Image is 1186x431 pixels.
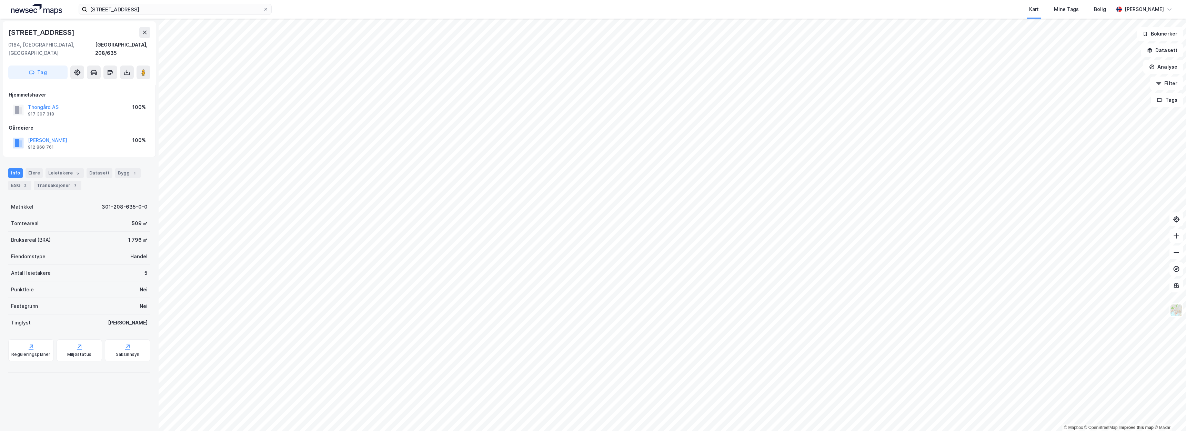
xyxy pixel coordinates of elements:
div: Leietakere [46,168,84,178]
div: Punktleie [11,285,34,294]
div: 917 307 318 [28,111,54,117]
div: Hjemmelshaver [9,91,150,99]
a: OpenStreetMap [1084,425,1118,430]
div: 7 [72,182,79,189]
div: Kart [1029,5,1039,13]
div: Gårdeiere [9,124,150,132]
div: 2 [22,182,29,189]
button: Tags [1151,93,1183,107]
div: Bruksareal (BRA) [11,236,51,244]
div: 5 [144,269,148,277]
div: Transaksjoner [34,181,81,190]
button: Filter [1150,77,1183,90]
div: 0184, [GEOGRAPHIC_DATA], [GEOGRAPHIC_DATA] [8,41,95,57]
div: ESG [8,181,31,190]
div: Matrikkel [11,203,33,211]
iframe: Chat Widget [1152,398,1186,431]
div: Festegrunn [11,302,38,310]
button: Tag [8,66,68,79]
div: Mine Tags [1054,5,1079,13]
div: Reguleringsplaner [11,352,50,357]
div: Kontrollprogram for chat [1152,398,1186,431]
div: Tinglyst [11,319,31,327]
div: 1 [131,170,138,177]
div: Saksinnsyn [116,352,140,357]
div: 5 [74,170,81,177]
div: Nei [140,302,148,310]
div: Bygg [115,168,141,178]
div: Miljøstatus [67,352,91,357]
img: logo.a4113a55bc3d86da70a041830d287a7e.svg [11,4,62,14]
div: [GEOGRAPHIC_DATA], 208/635 [95,41,150,57]
div: [PERSON_NAME] [1125,5,1164,13]
div: 100% [132,136,146,144]
div: 1 796 ㎡ [128,236,148,244]
button: Analyse [1143,60,1183,74]
button: Bokmerker [1137,27,1183,41]
div: Datasett [87,168,112,178]
div: Info [8,168,23,178]
div: 100% [132,103,146,111]
div: [PERSON_NAME] [108,319,148,327]
div: Bolig [1094,5,1106,13]
div: [STREET_ADDRESS] [8,27,76,38]
div: 301-208-635-0-0 [102,203,148,211]
input: Søk på adresse, matrikkel, gårdeiere, leietakere eller personer [87,4,263,14]
div: Eiere [26,168,43,178]
div: Antall leietakere [11,269,51,277]
div: Tomteareal [11,219,39,228]
div: 509 ㎡ [132,219,148,228]
div: Handel [130,252,148,261]
a: Improve this map [1119,425,1154,430]
img: Z [1170,304,1183,317]
div: Eiendomstype [11,252,46,261]
div: 912 868 761 [28,144,54,150]
div: Nei [140,285,148,294]
button: Datasett [1141,43,1183,57]
a: Mapbox [1064,425,1083,430]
